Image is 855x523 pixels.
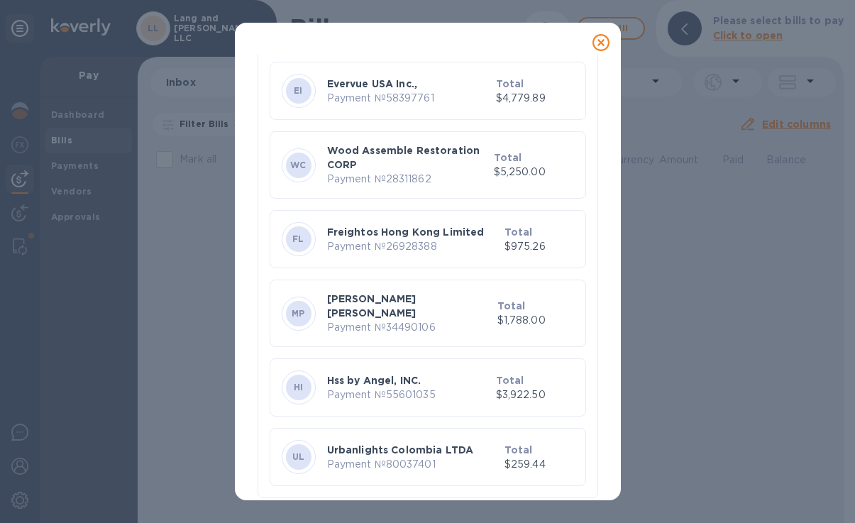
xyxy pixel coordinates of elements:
[496,387,574,402] p: $3,922.50
[504,226,533,238] b: Total
[327,443,499,457] p: Urbanlights Colombia LTDA
[327,172,488,187] p: Payment № 28311862
[497,300,526,312] b: Total
[504,444,533,456] b: Total
[290,160,307,170] b: WC
[327,387,490,402] p: Payment № 55601035
[327,143,488,172] p: Wood Assemble Restoration CORP
[292,233,304,244] b: FL
[327,91,490,106] p: Payment № 58397761
[292,308,305,319] b: MP
[327,239,499,254] p: Payment № 26928388
[294,85,303,96] b: EI
[504,457,574,472] p: $259.44
[327,77,490,91] p: Evervue USA Inc.,
[496,375,524,386] b: Total
[327,292,492,320] p: [PERSON_NAME] [PERSON_NAME]
[497,313,574,328] p: $1,788.00
[496,78,524,89] b: Total
[494,152,522,163] b: Total
[496,91,574,106] p: $4,779.89
[294,382,304,392] b: HI
[327,320,492,335] p: Payment № 34490106
[292,451,305,462] b: UL
[504,239,574,254] p: $975.26
[327,457,499,472] p: Payment № 80037401
[494,165,574,180] p: $5,250.00
[327,225,499,239] p: Freightos Hong Kong Limited
[327,373,490,387] p: Hss by Angel, INC.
